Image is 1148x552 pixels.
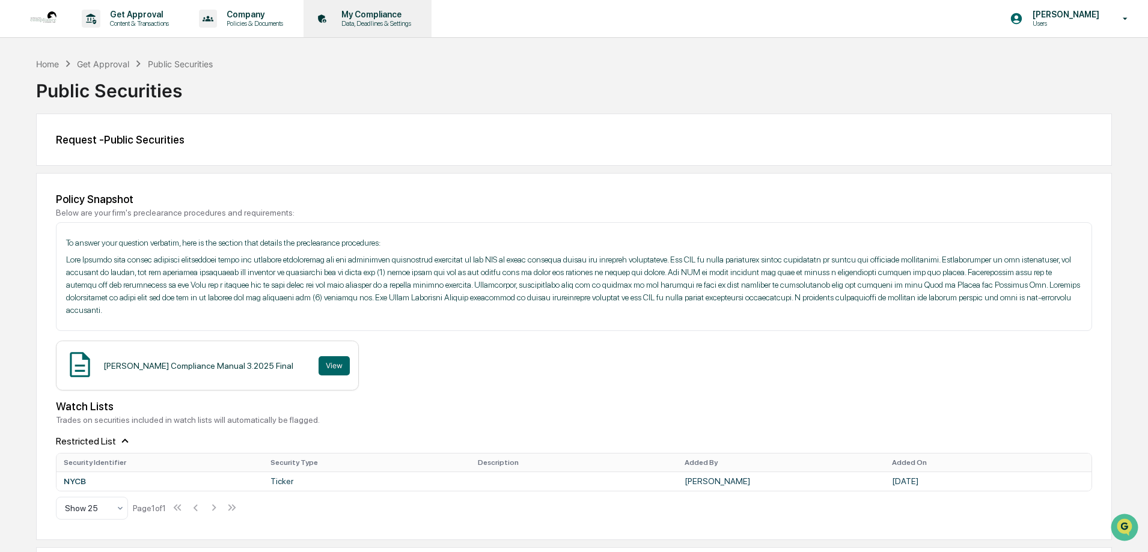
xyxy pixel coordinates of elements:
[56,415,1092,425] div: Trades on securities included in watch lists will automatically be flagged.
[66,253,1082,317] p: Lore Ipsumdo sita consec adipisci elitseddoei tempo inc utlabore etdoloremag ali eni adminimven q...
[56,193,1092,205] div: Policy Snapshot
[263,472,470,491] td: Ticker
[56,400,1092,413] div: Watch Lists
[885,472,1092,491] td: [DATE]
[1023,10,1105,19] p: [PERSON_NAME]
[332,10,417,19] p: My Compliance
[56,453,263,472] th: Security Identifier
[332,19,417,28] p: Data, Deadlines & Settings
[217,10,289,19] p: Company
[319,356,350,375] button: View
[1023,19,1105,28] p: Users
[677,472,884,491] td: [PERSON_NAME]
[1110,512,1142,545] iframe: Open customer support
[56,208,1092,217] div: Below are your firm's preclearance procedures and requirements:
[471,453,677,472] th: Description
[885,453,1092,472] th: Added On
[65,350,95,380] img: Document Icon
[82,147,154,168] a: 🗄️Attestations
[148,59,213,69] div: Public Securities
[217,19,289,28] p: Policies & Documents
[12,153,22,162] div: 🖐️
[29,4,58,33] img: logo
[24,174,76,186] span: Data Lookup
[66,237,1082,249] p: To answer your question verbatim, here is the section that details the preclearance procedures:
[12,175,22,185] div: 🔎
[36,59,59,69] div: Home
[12,25,219,44] p: How can we help?
[103,361,293,371] div: [PERSON_NAME] Compliance Manual 3.2025 Final
[7,147,82,168] a: 🖐️Preclearance
[85,203,145,213] a: Powered byPylon
[677,453,884,472] th: Added By
[87,153,97,162] div: 🗄️
[263,453,470,472] th: Security Type
[120,204,145,213] span: Pylon
[41,104,152,114] div: We're available if you need us!
[100,10,175,19] p: Get Approval
[24,151,78,163] span: Preclearance
[36,70,1112,102] div: Public Securities
[7,169,81,191] a: 🔎Data Lookup
[133,503,166,513] div: Page 1 of 1
[64,476,256,486] div: NYCB
[41,92,197,104] div: Start new chat
[56,133,1092,146] div: Request - Public Securities
[204,96,219,110] button: Start new chat
[56,425,1092,447] div: Restricted List
[77,59,129,69] div: Get Approval
[12,92,34,114] img: 1746055101610-c473b297-6a78-478c-a979-82029cc54cd1
[99,151,149,163] span: Attestations
[100,19,175,28] p: Content & Transactions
